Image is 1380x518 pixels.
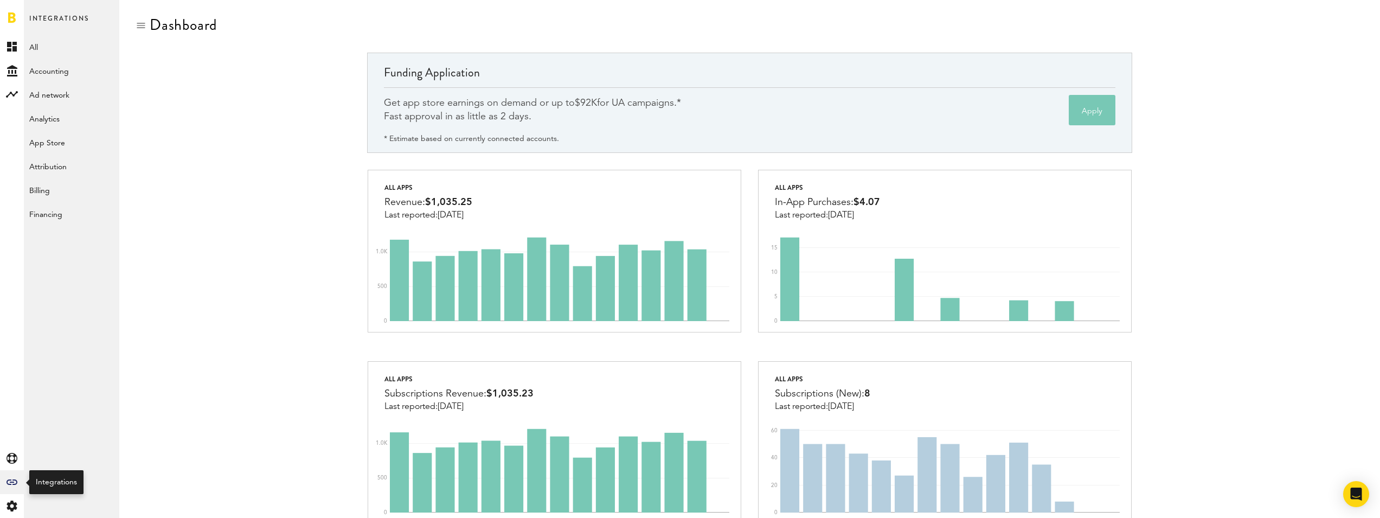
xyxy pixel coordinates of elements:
[438,211,464,220] span: [DATE]
[24,202,119,226] a: Financing
[24,130,119,154] a: App Store
[775,402,870,412] div: Last reported:
[384,210,472,220] div: Last reported:
[425,197,472,207] span: $1,035.25
[24,59,119,82] a: Accounting
[377,284,387,289] text: 500
[864,389,870,399] span: 8
[24,178,119,202] a: Billing
[828,211,854,220] span: [DATE]
[775,194,880,210] div: In-App Purchases:
[438,402,464,411] span: [DATE]
[384,402,534,412] div: Last reported:
[36,477,77,488] div: Integrations
[828,402,854,411] span: [DATE]
[150,16,217,34] div: Dashboard
[771,483,778,488] text: 20
[853,197,880,207] span: $4.07
[384,64,1115,87] div: Funding Application
[775,373,870,386] div: All apps
[575,98,597,108] span: $92K
[384,318,387,324] text: 0
[775,210,880,220] div: Last reported:
[1343,481,1369,507] div: Open Intercom Messenger
[384,181,472,194] div: All apps
[775,386,870,402] div: Subscriptions (New):
[486,389,534,399] span: $1,035.23
[24,82,119,106] a: Ad network
[774,318,778,324] text: 0
[377,475,387,481] text: 500
[384,386,534,402] div: Subscriptions Revenue:
[384,132,559,145] div: * Estimate based on currently connected accounts.
[24,35,119,59] a: All
[771,427,778,433] text: 60
[24,154,119,178] a: Attribution
[376,440,388,446] text: 1.0K
[384,510,387,515] text: 0
[384,194,472,210] div: Revenue:
[29,12,89,35] span: Integrations
[376,249,388,254] text: 1.0K
[79,8,118,17] span: Support
[384,373,534,386] div: All apps
[774,294,778,299] text: 5
[771,455,778,461] text: 40
[384,97,681,124] div: Get app store earnings on demand or up to for UA campaigns.* Fast approval in as little as 2 days.
[24,106,119,130] a: Analytics
[774,510,778,515] text: 0
[1069,95,1115,125] button: Apply
[775,181,880,194] div: All apps
[771,270,778,275] text: 10
[771,245,778,251] text: 15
